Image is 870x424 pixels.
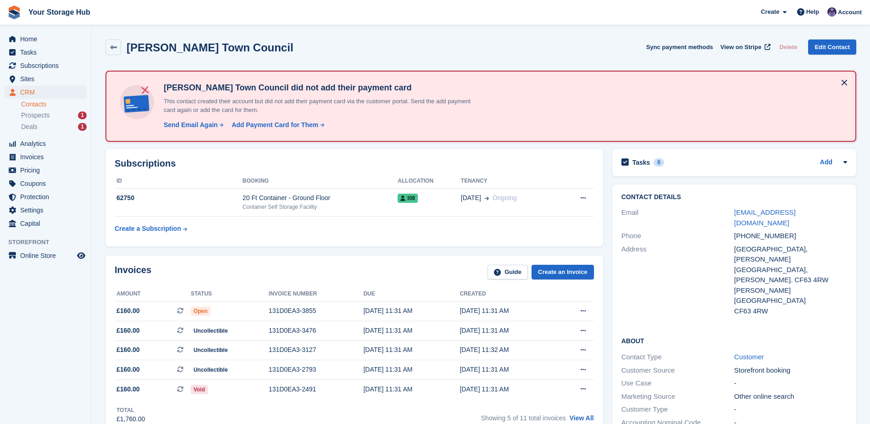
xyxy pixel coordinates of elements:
[20,33,75,45] span: Home
[20,217,75,230] span: Capital
[78,123,87,131] div: 1
[5,217,87,230] a: menu
[654,158,664,167] div: 0
[191,365,231,374] span: Uncollectible
[621,231,734,241] div: Phone
[532,265,594,280] a: Create an Invoice
[20,204,75,217] span: Settings
[398,174,461,189] th: Allocation
[115,174,243,189] th: ID
[160,97,481,115] p: This contact created their account but did not add their payment card via the customer portal. Se...
[481,414,566,422] span: Showing 5 of 11 total invoices
[5,46,87,59] a: menu
[20,249,75,262] span: Online Store
[621,244,734,317] div: Address
[808,39,856,55] a: Edit Contact
[115,220,187,237] a: Create a Subscription
[116,414,145,424] div: £1,760.00
[21,123,38,131] span: Deals
[5,190,87,203] a: menu
[363,287,460,301] th: Due
[734,231,847,241] div: [PHONE_NUMBER]
[363,345,460,355] div: [DATE] 11:31 AM
[115,193,243,203] div: 62750
[21,111,87,120] a: Prospects 1
[621,336,847,345] h2: About
[160,83,481,93] h4: [PERSON_NAME] Town Council did not add their payment card
[734,208,796,227] a: [EMAIL_ADDRESS][DOMAIN_NAME]
[116,406,145,414] div: Total
[398,194,418,203] span: I08
[621,404,734,415] div: Customer Type
[21,100,87,109] a: Contacts
[460,287,556,301] th: Created
[363,385,460,394] div: [DATE] 11:31 AM
[269,365,364,374] div: 131D0EA3-2793
[5,151,87,163] a: menu
[734,285,847,296] div: [PERSON_NAME]
[621,352,734,363] div: Contact Type
[734,365,847,376] div: Storefront booking
[460,365,556,374] div: [DATE] 11:31 AM
[269,385,364,394] div: 131D0EA3-2491
[363,306,460,316] div: [DATE] 11:31 AM
[5,204,87,217] a: menu
[5,59,87,72] a: menu
[460,326,556,335] div: [DATE] 11:31 AM
[488,265,528,280] a: Guide
[5,249,87,262] a: menu
[117,83,156,122] img: no-card-linked-e7822e413c904bf8b177c4d89f31251c4716f9871600ec3ca5bfc59e148c83f4.svg
[243,193,398,203] div: 20 Ft Container - Ground Floor
[717,39,772,55] a: View on Stripe
[164,120,218,130] div: Send Email Again
[460,306,556,316] div: [DATE] 11:31 AM
[20,59,75,72] span: Subscriptions
[269,345,364,355] div: 131D0EA3-3127
[734,378,847,389] div: -
[20,164,75,177] span: Pricing
[269,287,364,301] th: Invoice number
[734,244,847,285] div: [GEOGRAPHIC_DATA], [PERSON_NAME][GEOGRAPHIC_DATA], [PERSON_NAME]. CF63 4RW
[734,404,847,415] div: -
[5,164,87,177] a: menu
[460,345,556,355] div: [DATE] 11:32 AM
[761,7,779,17] span: Create
[269,306,364,316] div: 131D0EA3-3855
[21,111,50,120] span: Prospects
[776,39,801,55] button: Delete
[570,414,594,422] a: View All
[734,391,847,402] div: Other online search
[461,193,481,203] span: [DATE]
[115,158,594,169] h2: Subscriptions
[191,287,269,301] th: Status
[646,39,713,55] button: Sync payment methods
[493,194,517,201] span: Ongoing
[191,326,231,335] span: Uncollectible
[232,120,318,130] div: Add Payment Card for Them
[228,120,325,130] a: Add Payment Card for Them
[191,346,231,355] span: Uncollectible
[191,385,208,394] span: Void
[116,326,140,335] span: £160.00
[116,385,140,394] span: £160.00
[621,194,847,201] h2: Contact Details
[7,6,21,19] img: stora-icon-8386f47178a22dfd0bd8f6a31ec36ba5ce8667c1dd55bd0f319d3a0aa187defe.svg
[20,86,75,99] span: CRM
[460,385,556,394] div: [DATE] 11:31 AM
[20,190,75,203] span: Protection
[116,306,140,316] span: £160.00
[115,265,151,280] h2: Invoices
[116,365,140,374] span: £160.00
[20,177,75,190] span: Coupons
[621,378,734,389] div: Use Case
[734,296,847,306] div: [GEOGRAPHIC_DATA]
[20,46,75,59] span: Tasks
[20,137,75,150] span: Analytics
[363,326,460,335] div: [DATE] 11:31 AM
[5,73,87,85] a: menu
[621,391,734,402] div: Marketing Source
[720,43,761,52] span: View on Stripe
[734,306,847,317] div: CF63 4RW
[115,224,181,234] div: Create a Subscription
[8,238,91,247] span: Storefront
